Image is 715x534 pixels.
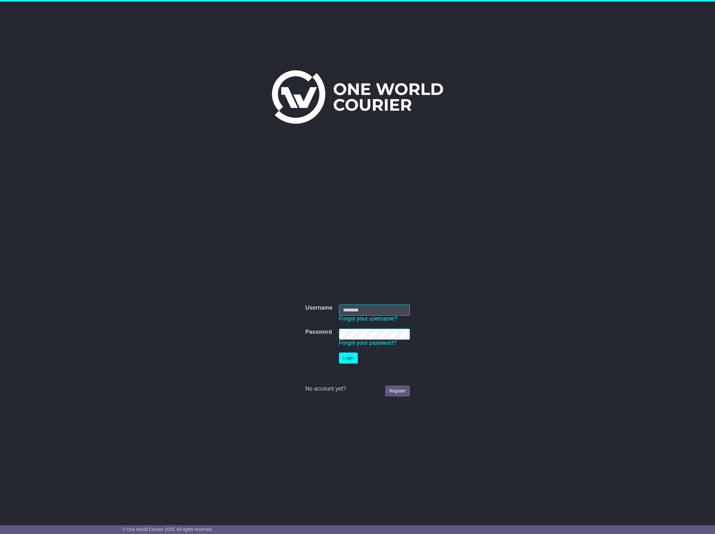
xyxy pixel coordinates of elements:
[305,386,410,392] div: No account yet?
[305,329,332,336] label: Password
[305,305,332,311] label: Username
[339,316,398,322] a: Forgot your username?
[272,70,443,124] img: One World
[385,386,410,396] a: Register
[339,340,397,346] a: Forgot your password?
[339,353,358,364] button: Login
[122,527,213,532] span: © One World Courier 2025. All rights reserved.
